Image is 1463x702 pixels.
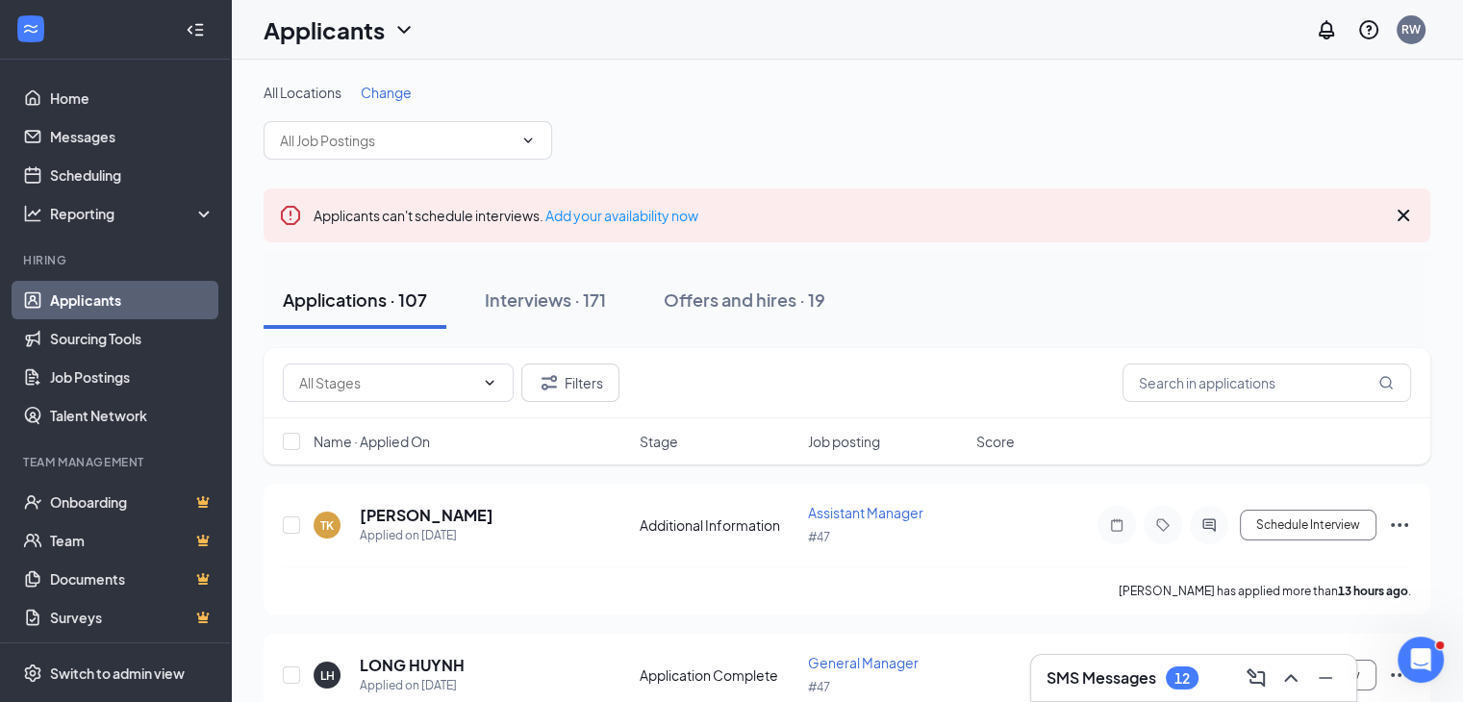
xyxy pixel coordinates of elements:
[280,130,513,151] input: All Job Postings
[1314,666,1337,689] svg: Minimize
[299,372,474,393] input: All Stages
[392,18,416,41] svg: ChevronDown
[1279,666,1302,689] svg: ChevronUp
[320,667,335,684] div: LH
[320,517,334,534] div: TK
[50,79,214,117] a: Home
[283,288,427,312] div: Applications · 107
[1357,18,1380,41] svg: QuestionInfo
[1388,514,1411,537] svg: Ellipses
[808,504,923,521] span: Assistant Manager
[808,432,880,451] span: Job posting
[1310,663,1341,693] button: Minimize
[1198,517,1221,533] svg: ActiveChat
[50,204,215,223] div: Reporting
[1122,364,1411,402] input: Search in applications
[538,371,561,394] svg: Filter
[1398,637,1444,683] iframe: Intercom live chat
[1151,517,1174,533] svg: Tag
[1105,517,1128,533] svg: Note
[1401,21,1421,38] div: RW
[50,560,214,598] a: DocumentsCrown
[23,252,211,268] div: Hiring
[360,526,493,545] div: Applied on [DATE]
[521,364,619,402] button: Filter Filters
[1338,584,1408,598] b: 13 hours ago
[640,432,678,451] span: Stage
[360,655,465,676] h5: LONG HUYNH
[640,515,796,535] div: Additional Information
[314,207,698,224] span: Applicants can't schedule interviews.
[50,156,214,194] a: Scheduling
[808,680,830,694] span: #47
[50,598,214,637] a: SurveysCrown
[50,281,214,319] a: Applicants
[1241,663,1272,693] button: ComposeMessage
[1275,663,1306,693] button: ChevronUp
[50,521,214,560] a: TeamCrown
[1240,510,1376,540] button: Schedule Interview
[482,375,497,390] svg: ChevronDown
[23,454,211,470] div: Team Management
[360,505,493,526] h5: [PERSON_NAME]
[23,664,42,683] svg: Settings
[50,664,185,683] div: Switch to admin view
[1119,583,1411,599] p: [PERSON_NAME] has applied more than .
[1245,666,1268,689] svg: ComposeMessage
[485,288,606,312] div: Interviews · 171
[50,117,214,156] a: Messages
[545,207,698,224] a: Add your availability now
[264,84,341,101] span: All Locations
[976,432,1015,451] span: Score
[1392,204,1415,227] svg: Cross
[640,665,796,685] div: Application Complete
[1388,664,1411,687] svg: Ellipses
[360,676,465,695] div: Applied on [DATE]
[808,654,919,671] span: General Manager
[186,20,205,39] svg: Collapse
[279,204,302,227] svg: Error
[50,319,214,358] a: Sourcing Tools
[808,530,830,544] span: #47
[520,133,536,148] svg: ChevronDown
[50,483,214,521] a: OnboardingCrown
[1047,667,1156,689] h3: SMS Messages
[361,84,412,101] span: Change
[21,19,40,38] svg: WorkstreamLogo
[50,358,214,396] a: Job Postings
[1315,18,1338,41] svg: Notifications
[1378,375,1394,390] svg: MagnifyingGlass
[23,204,42,223] svg: Analysis
[264,13,385,46] h1: Applicants
[314,432,430,451] span: Name · Applied On
[1174,670,1190,687] div: 12
[664,288,825,312] div: Offers and hires · 19
[50,396,214,435] a: Talent Network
